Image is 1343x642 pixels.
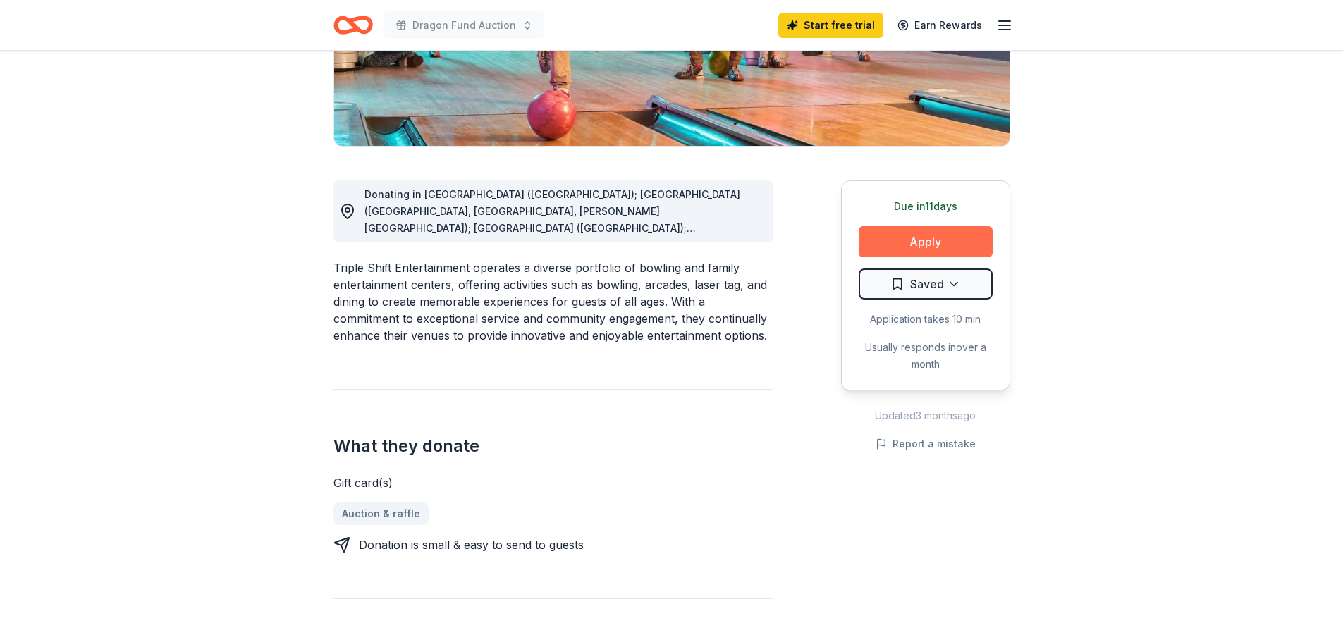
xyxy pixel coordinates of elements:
[910,275,944,293] span: Saved
[333,435,773,457] h2: What they donate
[859,268,993,300] button: Saved
[778,13,883,38] a: Start free trial
[859,198,993,215] div: Due in 11 days
[333,502,429,525] a: Auction & raffle
[333,259,773,344] div: Triple Shift Entertainment operates a diverse portfolio of bowling and family entertainment cente...
[412,17,516,34] span: Dragon Fund Auction
[859,339,993,373] div: Usually responds in over a month
[859,311,993,328] div: Application takes 10 min
[889,13,991,38] a: Earn Rewards
[859,226,993,257] button: Apply
[384,11,544,39] button: Dragon Fund Auction
[333,8,373,42] a: Home
[876,436,976,452] button: Report a mistake
[841,407,1010,424] div: Updated 3 months ago
[359,536,584,553] div: Donation is small & easy to send to guests
[333,474,773,491] div: Gift card(s)
[364,188,760,369] span: Donating in [GEOGRAPHIC_DATA] ([GEOGRAPHIC_DATA]); [GEOGRAPHIC_DATA] ([GEOGRAPHIC_DATA], [GEOGRAP...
